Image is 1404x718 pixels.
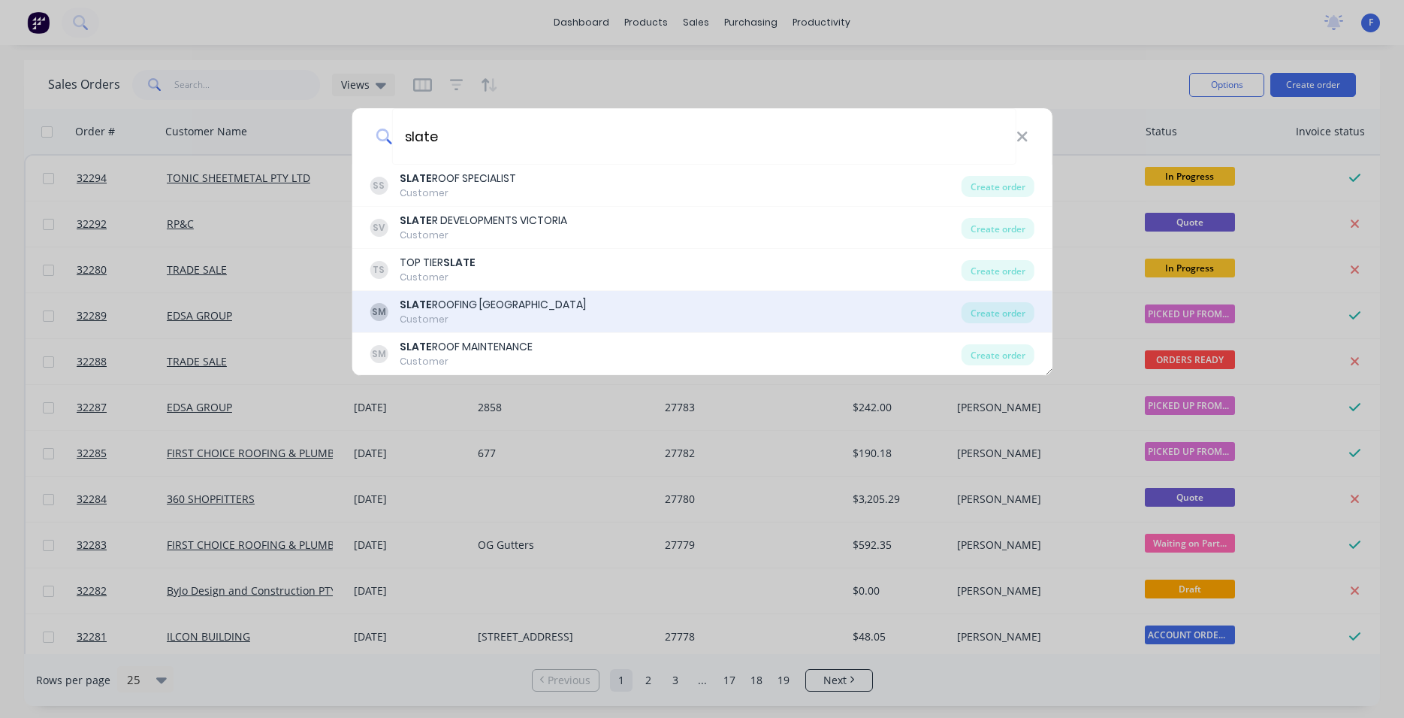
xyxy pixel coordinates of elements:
div: Create order [962,176,1034,197]
div: TOP TIER [400,255,476,271]
b: SLATE [400,297,432,312]
b: SLATE [400,213,432,228]
div: Create order [962,302,1034,323]
div: SM [370,303,388,321]
div: SM [370,345,388,363]
b: SLATE [400,171,432,186]
div: Customer [400,271,476,284]
div: R DEVELOPMENTS VICTORIA [400,213,567,229]
div: ROOF MAINTENANCE [400,339,533,355]
div: Customer [400,355,533,368]
div: Create order [962,218,1034,239]
input: Enter a customer name to create a new order... [392,108,1016,165]
div: Customer [400,186,516,200]
div: TS [370,261,388,279]
div: Create order [962,344,1034,365]
div: SS [370,177,388,195]
div: Customer [400,229,567,242]
div: ROOF SPECIALIST [400,171,516,186]
div: Create order [962,260,1034,281]
b: SLATE [400,339,432,354]
div: SV [370,219,388,237]
b: SLATE [443,255,476,270]
div: Customer [400,313,586,326]
div: ROOFING [GEOGRAPHIC_DATA] [400,297,586,313]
